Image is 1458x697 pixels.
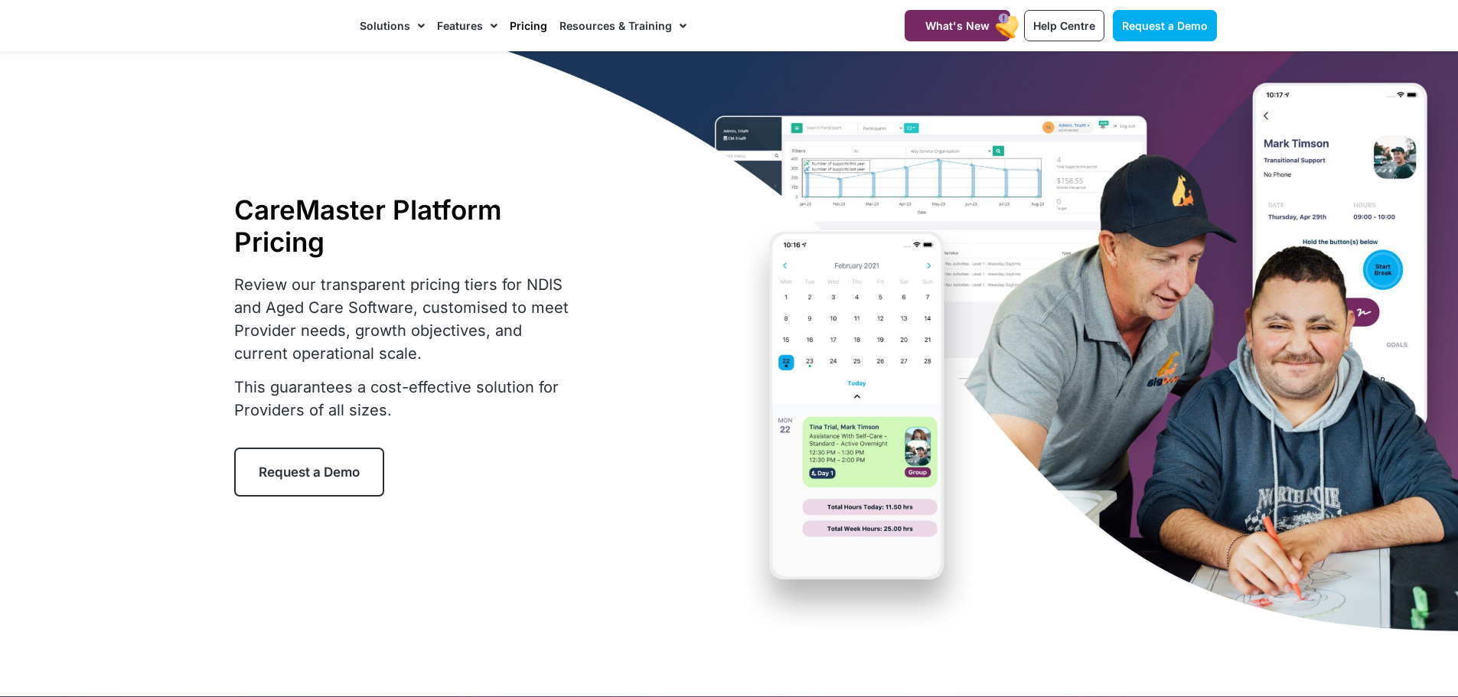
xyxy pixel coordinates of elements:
[1113,10,1217,41] a: Request a Demo
[1122,19,1208,32] span: Request a Demo
[925,19,990,32] span: What's New
[1033,19,1095,32] span: Help Centre
[234,273,579,365] p: Review our transparent pricing tiers for NDIS and Aged Care Software, customised to meet Provider...
[234,194,579,258] h1: CareMaster Platform Pricing
[234,376,579,422] p: This guarantees a cost-effective solution for Providers of all sizes.
[234,448,384,497] a: Request a Demo
[905,10,1010,41] a: What's New
[1024,10,1104,41] a: Help Centre
[259,464,360,480] span: Request a Demo
[242,15,345,37] img: CareMaster Logo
